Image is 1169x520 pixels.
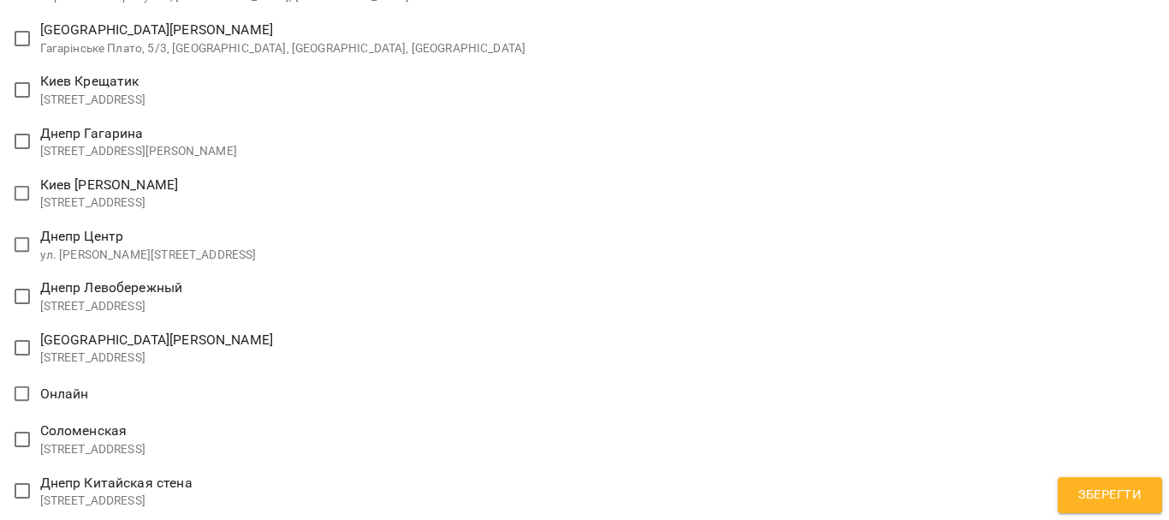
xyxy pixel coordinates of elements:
[40,386,89,402] span: Онлайн
[40,143,237,160] p: [STREET_ADDRESS][PERSON_NAME]
[40,92,145,109] p: [STREET_ADDRESS]
[40,441,145,458] p: [STREET_ADDRESS]
[40,332,273,348] span: [GEOGRAPHIC_DATA][PERSON_NAME]
[40,247,257,264] p: ул. [PERSON_NAME][STREET_ADDRESS]
[40,21,273,38] span: [GEOGRAPHIC_DATA][PERSON_NAME]
[40,422,128,439] span: Соломенская
[40,40,526,57] p: Гагарінське Плато, 5/3, [GEOGRAPHIC_DATA], [GEOGRAPHIC_DATA], [GEOGRAPHIC_DATA]
[1078,484,1142,506] span: Зберегти
[40,228,124,244] span: Днепр Центр
[40,350,273,367] p: [STREET_ADDRESS]
[40,298,183,315] p: [STREET_ADDRESS]
[40,493,193,510] p: [STREET_ADDRESS]
[40,475,193,491] span: Днепр Китайская стена
[40,194,179,212] p: [STREET_ADDRESS]
[40,125,144,141] span: Днепр Гагарина
[1058,477,1162,513] button: Зберегти
[40,279,183,296] span: Днепр Левобережный
[40,73,139,89] span: Киев Крещатик
[40,176,179,193] span: Киев [PERSON_NAME]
